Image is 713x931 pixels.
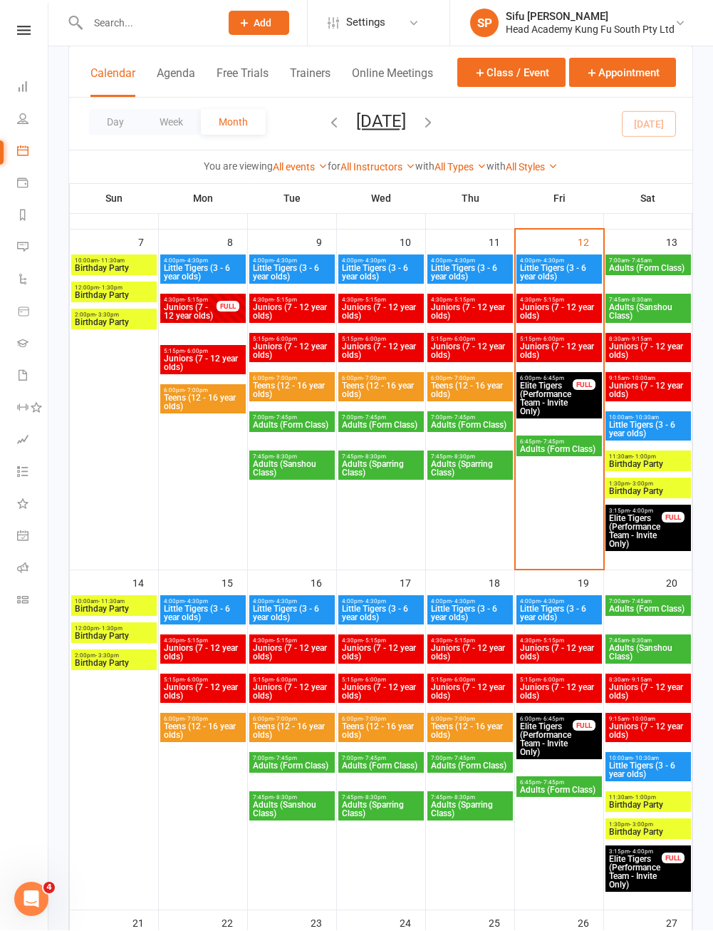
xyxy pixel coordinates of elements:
span: 6:00pm [341,376,421,382]
span: - 8:30am [629,297,652,304]
span: - 4:30pm [363,258,386,264]
div: 13 [666,230,692,254]
button: Online Meetings [352,67,433,98]
span: 5:15pm [163,349,243,355]
div: 12 [578,230,603,254]
span: - 9:15am [629,336,652,343]
span: 3:15pm [608,508,662,515]
strong: You are viewing [204,161,273,173]
a: Dashboard [17,73,49,105]
th: Mon [159,184,248,214]
span: Adults (Form Class) [252,421,332,430]
span: 4:00pm [519,258,599,264]
div: 17 [400,571,425,595]
button: Free Trials [217,67,269,98]
span: 2:00pm [74,312,154,319]
span: Juniors (7 - 12 year olds) [341,343,421,360]
span: Teens (12 - 16 year olds) [341,723,421,740]
span: - 5:15pm [184,638,208,644]
span: 4:30pm [430,297,510,304]
span: - 6:00pm [541,336,564,343]
span: - 6:00pm [184,349,208,355]
th: Thu [426,184,515,214]
span: Birthday Party [74,659,154,668]
span: - 6:00pm [274,677,297,684]
span: Juniors (7 - 12 year olds) [252,684,332,701]
span: - 9:15am [629,677,652,684]
span: 9:15am [608,716,688,723]
span: - 8:30pm [363,454,386,461]
span: Elite Tigers (Performance Team - Invite Only) [519,382,573,416]
span: Juniors (7 - 12 year olds) [163,644,243,662]
span: - 7:45pm [452,756,475,762]
span: Birthday Party [608,488,688,496]
span: - 7:00pm [452,376,475,382]
span: - 5:15pm [274,297,297,304]
span: 7:45pm [252,795,332,801]
span: Adults (Sparring Class) [430,801,510,818]
span: 7:45pm [252,454,332,461]
span: Little Tigers (3 - 6 year olds) [519,605,599,622]
span: - 4:30pm [363,599,386,605]
a: Reports [17,201,49,233]
span: 4:00pm [519,599,599,605]
span: 7:00pm [430,756,510,762]
span: - 8:30pm [452,795,475,801]
span: 4:00pm [341,599,421,605]
a: Assessments [17,426,49,458]
span: 11:30am [608,795,688,801]
button: Month [201,110,266,135]
button: Week [142,110,201,135]
span: Juniors (7 - 12 year olds) [519,304,599,321]
a: All Types [434,162,486,173]
span: Adults (Form Class) [430,421,510,430]
span: - 8:30pm [363,795,386,801]
span: - 4:30pm [274,599,297,605]
span: Teens (12 - 16 year olds) [341,382,421,399]
span: - 7:45pm [363,415,386,421]
span: Adults (Sparring Class) [341,801,421,818]
span: - 4:30pm [452,599,475,605]
span: - 7:00pm [363,376,386,382]
button: Add [229,11,289,36]
span: 4:30pm [519,638,599,644]
span: - 11:30am [98,258,125,264]
span: Teens (12 - 16 year olds) [252,382,332,399]
span: Adults (Form Class) [430,762,510,771]
button: Calendar [90,67,135,98]
span: - 5:15pm [452,638,475,644]
div: 7 [138,230,158,254]
span: 1:30pm [608,481,688,488]
span: Teens (12 - 16 year olds) [163,394,243,411]
span: 4:00pm [430,258,510,264]
span: - 8:30pm [274,795,297,801]
span: - 5:15pm [363,638,386,644]
span: - 5:15pm [184,297,208,304]
span: - 6:00pm [452,336,475,343]
span: Birthday Party [608,828,688,837]
span: - 7:45pm [274,756,297,762]
span: - 6:00pm [541,677,564,684]
span: 8:30am [608,336,688,343]
span: - 4:30pm [274,258,297,264]
span: Birthday Party [74,292,154,300]
div: 20 [666,571,692,595]
span: 4:30pm [430,638,510,644]
span: Adults (Form Class) [608,605,688,614]
span: 6:00pm [252,376,332,382]
span: - 8:30am [629,638,652,644]
span: 6:00pm [163,716,243,723]
div: SP [470,9,499,38]
span: Add [254,18,271,29]
span: 7:00pm [430,415,510,421]
span: 6:00pm [163,388,243,394]
a: People [17,105,49,137]
span: 6:45pm [519,780,599,786]
div: FULL [662,853,685,864]
span: 3:15pm [608,849,662,855]
div: FULL [573,721,595,731]
span: 6:45pm [519,439,599,446]
span: Little Tigers (3 - 6 year olds) [163,605,243,622]
span: 2:00pm [74,653,154,659]
span: Little Tigers (3 - 6 year olds) [430,264,510,282]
